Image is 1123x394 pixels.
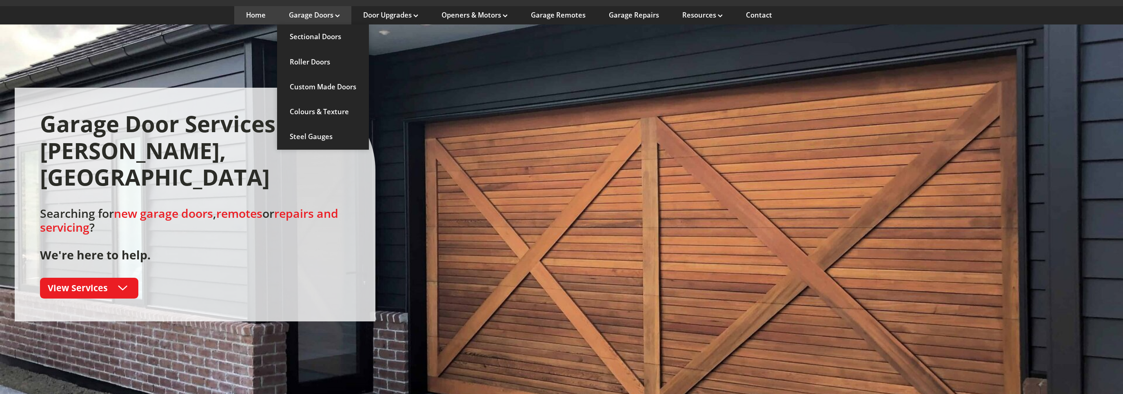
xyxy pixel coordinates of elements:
[531,11,586,20] a: Garage Remotes
[40,206,338,235] a: repairs and servicing
[277,24,369,49] a: Sectional Doors
[40,111,350,191] h1: Garage Door Services [PERSON_NAME], [GEOGRAPHIC_DATA]
[277,75,369,100] a: Custom Made Doors
[40,247,151,263] strong: We're here to help.
[114,206,213,221] a: new garage doors
[277,100,369,124] a: Colours & Texture
[682,11,723,20] a: Resources
[442,11,508,20] a: Openers & Motors
[609,11,659,20] a: Garage Repairs
[40,206,350,262] h2: Searching for , or ?
[246,11,266,20] a: Home
[277,50,369,75] a: Roller Doors
[48,282,108,294] span: View Services
[746,11,772,20] a: Contact
[40,278,138,299] a: View Services
[277,124,369,149] a: Steel Gauges
[289,11,340,20] a: Garage Doors
[363,11,418,20] a: Door Upgrades
[216,206,262,221] a: remotes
